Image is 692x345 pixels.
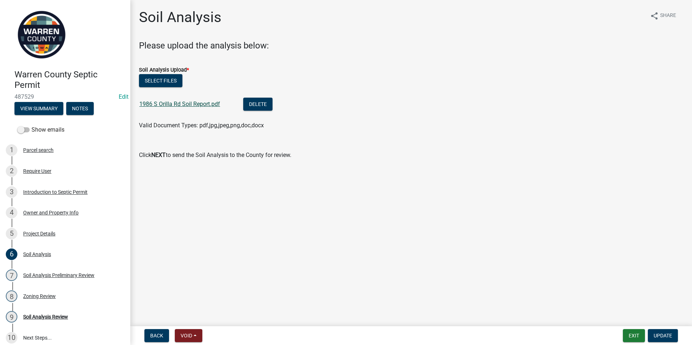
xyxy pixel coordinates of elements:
[14,106,63,112] wm-modal-confirm: Summary
[150,333,163,338] span: Back
[644,9,682,23] button: shareShare
[6,248,17,260] div: 6
[14,102,63,115] button: View Summary
[14,8,69,62] img: Warren County, Iowa
[660,12,676,20] span: Share
[139,41,683,51] h4: Please upload the analysis below:
[144,329,169,342] button: Back
[23,231,55,236] div: Project Details
[6,207,17,218] div: 4
[66,106,94,112] wm-modal-confirm: Notes
[6,165,17,177] div: 2
[23,252,51,257] div: Soil Analysis
[23,314,68,319] div: Soil Analysis Review
[14,93,116,100] span: 487529
[243,98,273,111] button: Delete
[66,102,94,115] button: Notes
[243,101,273,108] wm-modal-confirm: Delete Document
[648,329,678,342] button: Update
[14,69,125,90] h4: Warren County Septic Permit
[23,148,54,153] div: Parcel search
[6,332,17,344] div: 10
[139,101,220,107] a: 1986 S Orilla Rd Soil Report.pdf
[139,74,182,87] button: Select files
[623,329,645,342] button: Exit
[6,144,17,156] div: 1
[119,93,128,100] wm-modal-confirm: Edit Application Number
[139,122,264,129] span: Valid Document Types: pdf,jpg,jpeg,png,doc,docx
[6,186,17,198] div: 3
[119,93,128,100] a: Edit
[23,189,88,195] div: Introduction to Septic Permit
[23,273,94,278] div: Soil Analysis Preliminary Review
[139,9,221,26] h1: Soil Analysis
[139,151,683,159] p: Click to send the Soil Analysis to the County for review.
[654,333,672,338] span: Update
[6,311,17,323] div: 9
[23,169,51,174] div: Require User
[6,290,17,302] div: 8
[17,125,64,134] label: Show emails
[139,68,189,73] label: Soil Analysis Upload
[181,333,192,338] span: Void
[151,152,166,158] strong: NEXT
[23,294,56,299] div: Zoning Review
[23,210,79,215] div: Owner and Property Info
[6,228,17,239] div: 5
[6,269,17,281] div: 7
[650,12,659,20] i: share
[175,329,202,342] button: Void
